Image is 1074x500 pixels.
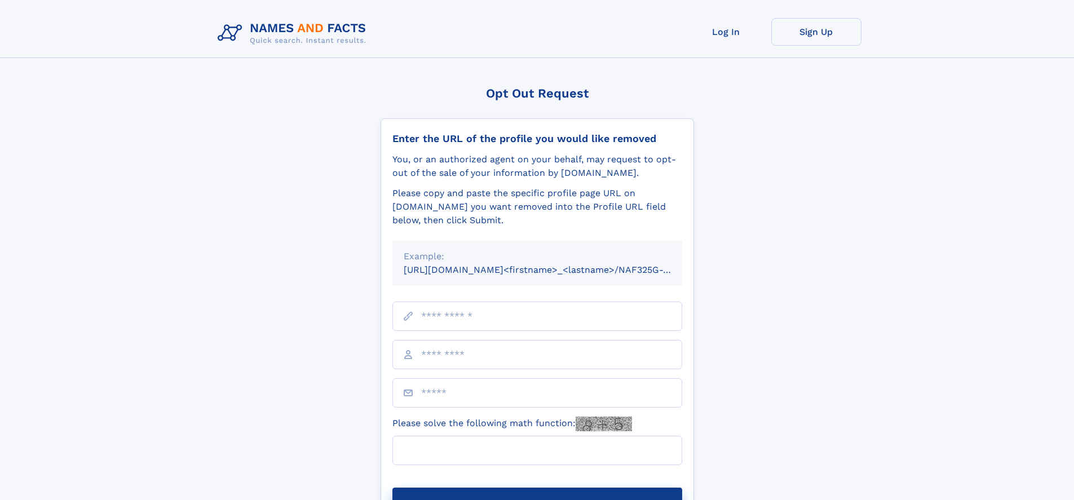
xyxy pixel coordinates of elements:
[381,86,694,100] div: Opt Out Request
[404,250,671,263] div: Example:
[771,18,861,46] a: Sign Up
[213,18,375,48] img: Logo Names and Facts
[681,18,771,46] a: Log In
[392,132,682,145] div: Enter the URL of the profile you would like removed
[404,264,704,275] small: [URL][DOMAIN_NAME]<firstname>_<lastname>/NAF325G-xxxxxxxx
[392,417,632,431] label: Please solve the following math function:
[392,153,682,180] div: You, or an authorized agent on your behalf, may request to opt-out of the sale of your informatio...
[392,187,682,227] div: Please copy and paste the specific profile page URL on [DOMAIN_NAME] you want removed into the Pr...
